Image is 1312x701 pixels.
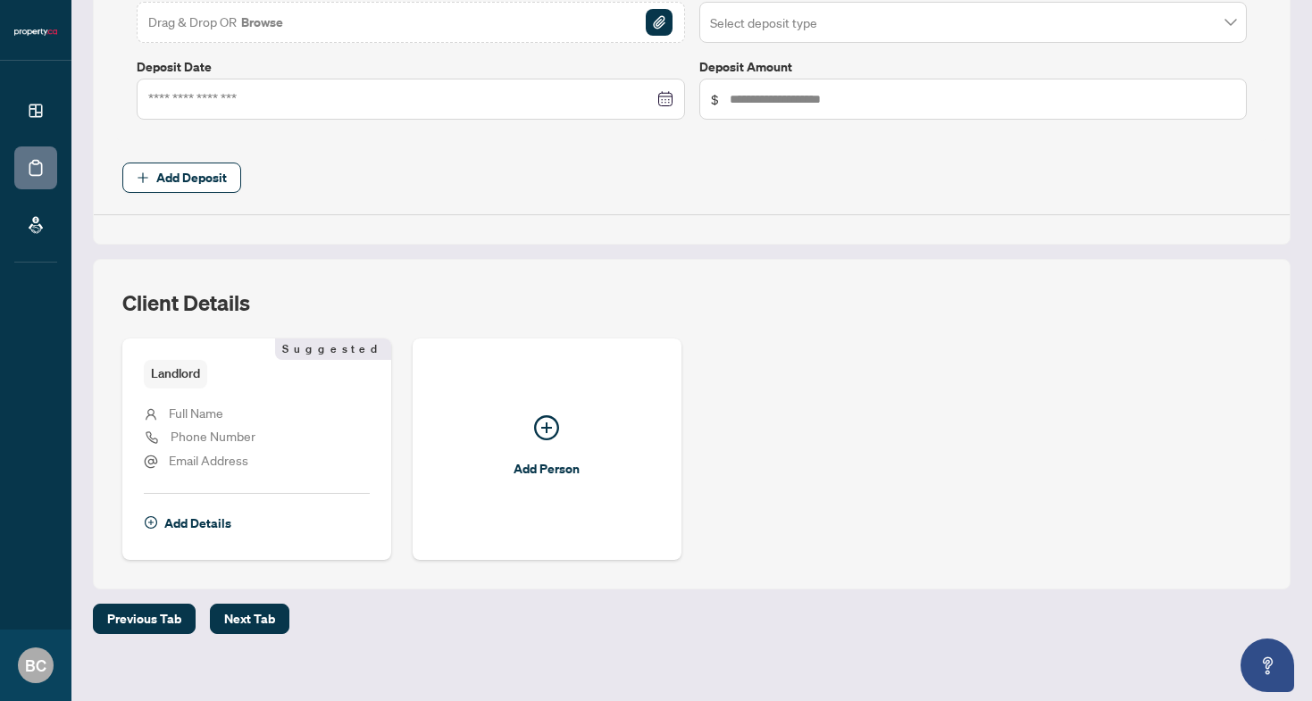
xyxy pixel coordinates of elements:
[122,163,241,193] button: Add Deposit
[514,455,580,483] span: Add Person
[711,89,719,109] span: $
[122,288,250,317] h2: Client Details
[148,11,285,34] span: Drag & Drop OR
[413,338,681,559] button: Add Person
[144,360,207,388] span: Landlord
[224,605,275,633] span: Next Tab
[144,508,232,538] button: Add Details
[699,57,1248,77] label: Deposit Amount
[93,604,196,634] button: Previous Tab
[156,163,227,192] span: Add Deposit
[137,57,685,77] label: Deposit Date
[646,9,673,36] img: File Attachement
[239,11,285,34] button: Browse
[137,171,149,184] span: plus
[137,2,685,43] span: Drag & Drop OR BrowseFile Attachement
[171,428,255,444] span: Phone Number
[25,653,46,678] span: BC
[14,27,57,38] img: logo
[107,605,181,633] span: Previous Tab
[645,8,673,37] button: File Attachement
[534,415,559,440] span: plus-circle
[145,516,157,529] span: plus-circle
[164,509,231,538] span: Add Details
[275,338,391,360] span: Suggested
[210,604,289,634] button: Next Tab
[1241,638,1294,692] button: Open asap
[169,452,248,468] span: Email Address
[169,405,223,421] span: Full Name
